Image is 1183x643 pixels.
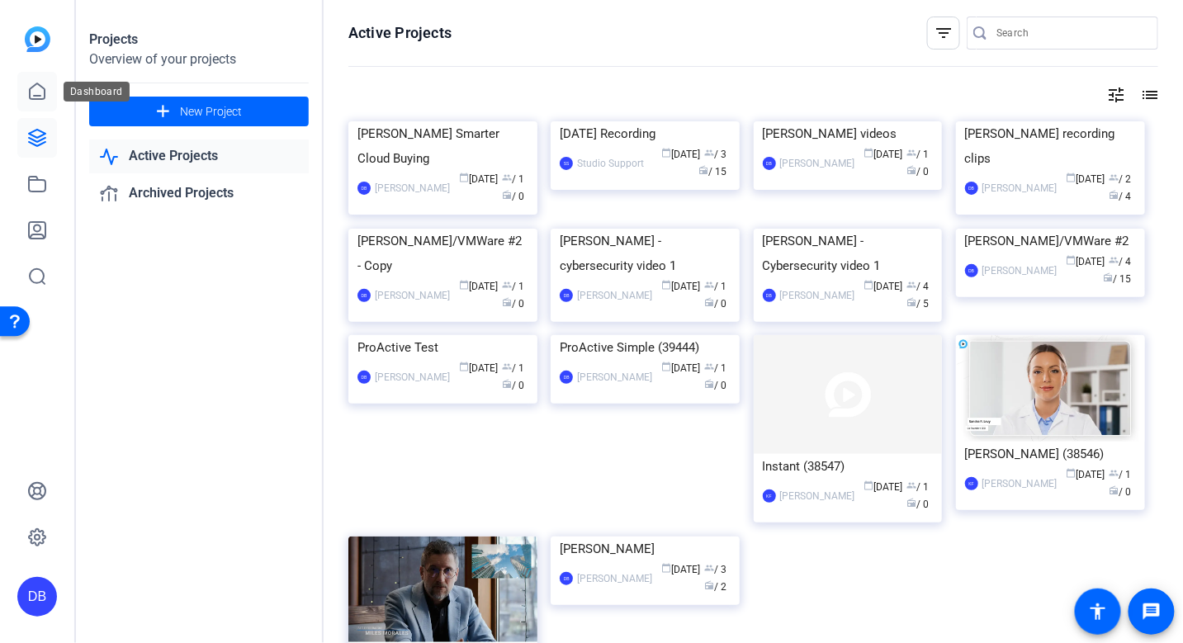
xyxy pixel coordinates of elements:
[780,488,855,504] div: [PERSON_NAME]
[780,155,855,172] div: [PERSON_NAME]
[661,362,700,374] span: [DATE]
[704,298,726,310] span: / 0
[965,442,1136,466] div: [PERSON_NAME] (38546)
[577,155,644,172] div: Studio Support
[704,362,726,374] span: / 1
[502,297,512,307] span: radio
[704,564,726,575] span: / 3
[502,191,524,202] span: / 0
[906,281,929,292] span: / 4
[502,362,524,374] span: / 1
[375,369,450,385] div: [PERSON_NAME]
[1088,602,1108,622] mat-icon: accessibility
[661,362,671,371] span: calendar_today
[982,475,1058,492] div: [PERSON_NAME]
[1110,255,1119,265] span: group
[357,289,371,302] div: DB
[560,371,573,384] div: DB
[89,177,309,210] a: Archived Projects
[965,121,1136,171] div: [PERSON_NAME] recording clips
[502,298,524,310] span: / 0
[965,229,1136,253] div: [PERSON_NAME]/VMWare #2
[1067,173,1105,185] span: [DATE]
[1110,469,1132,480] span: / 1
[502,379,512,389] span: radio
[982,262,1058,279] div: [PERSON_NAME]
[965,182,978,195] div: DB
[1110,485,1119,495] span: radio
[1138,85,1158,105] mat-icon: list
[864,281,902,292] span: [DATE]
[502,380,524,391] span: / 0
[864,280,873,290] span: calendar_today
[704,380,726,391] span: / 0
[1110,191,1132,202] span: / 4
[934,23,953,43] mat-icon: filter_list
[89,97,309,126] button: New Project
[704,362,714,371] span: group
[357,335,528,360] div: ProActive Test
[906,480,916,490] span: group
[704,148,714,158] span: group
[502,281,524,292] span: / 1
[698,165,708,175] span: radio
[64,82,130,102] div: Dashboard
[906,280,916,290] span: group
[698,166,726,177] span: / 15
[17,577,57,617] div: DB
[996,23,1145,43] input: Search
[1067,256,1105,267] span: [DATE]
[1067,173,1077,182] span: calendar_today
[25,26,50,52] img: blue-gradient.svg
[459,362,469,371] span: calendar_today
[864,149,902,160] span: [DATE]
[1106,85,1126,105] mat-icon: tune
[502,190,512,200] span: radio
[965,264,978,277] div: DB
[357,371,371,384] div: DB
[704,149,726,160] span: / 3
[502,280,512,290] span: group
[661,280,671,290] span: calendar_today
[704,581,726,593] span: / 2
[89,50,309,69] div: Overview of your projects
[704,281,726,292] span: / 1
[965,477,978,490] div: KF
[357,121,528,171] div: [PERSON_NAME] Smarter Cloud Buying
[577,287,652,304] div: [PERSON_NAME]
[560,157,573,170] div: SS
[560,229,731,278] div: [PERSON_NAME] - cybersecurity video 1
[661,149,700,160] span: [DATE]
[577,570,652,587] div: [PERSON_NAME]
[864,148,873,158] span: calendar_today
[906,166,929,177] span: / 0
[502,173,512,182] span: group
[906,499,929,510] span: / 0
[357,229,528,278] div: [PERSON_NAME]/VMWare #2 - Copy
[661,564,700,575] span: [DATE]
[1110,190,1119,200] span: radio
[763,121,934,146] div: [PERSON_NAME] videos
[906,298,929,310] span: / 5
[1142,602,1162,622] mat-icon: message
[502,362,512,371] span: group
[906,297,916,307] span: radio
[375,287,450,304] div: [PERSON_NAME]
[763,489,776,503] div: KF
[560,335,731,360] div: ProActive Simple (39444)
[906,148,916,158] span: group
[763,157,776,170] div: DB
[704,297,714,307] span: radio
[153,102,173,122] mat-icon: add
[906,481,929,493] span: / 1
[348,23,452,43] h1: Active Projects
[780,287,855,304] div: [PERSON_NAME]
[560,537,731,561] div: [PERSON_NAME]
[459,280,469,290] span: calendar_today
[89,30,309,50] div: Projects
[982,180,1058,196] div: [PERSON_NAME]
[459,362,498,374] span: [DATE]
[661,563,671,573] span: calendar_today
[577,369,652,385] div: [PERSON_NAME]
[906,165,916,175] span: radio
